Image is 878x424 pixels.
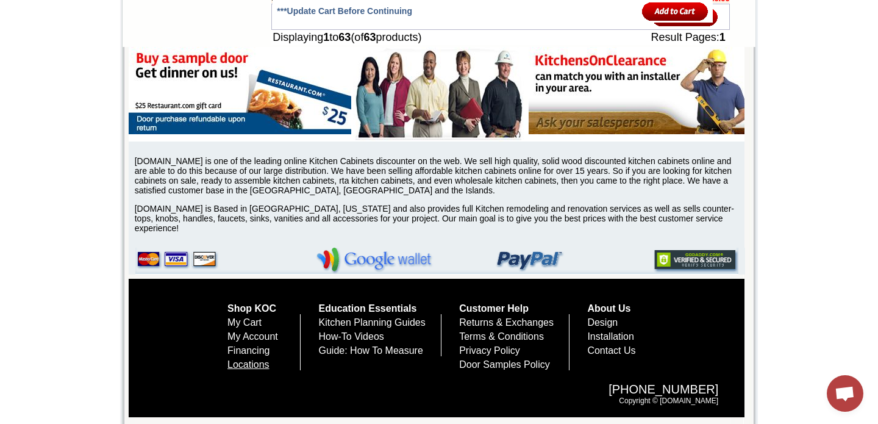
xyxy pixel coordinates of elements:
[319,345,423,356] a: Guide: How To Measure
[827,375,863,412] a: Open chat
[103,34,105,35] img: spacer.gif
[587,331,634,342] a: Installation
[323,31,329,43] b: 1
[31,34,33,35] img: spacer.gif
[227,359,269,370] a: Locations
[227,345,269,356] a: Financing
[227,317,262,328] a: My Cart
[571,30,730,45] td: Result Pages:
[170,383,718,397] span: [PHONE_NUMBER]
[14,2,99,12] a: Price Sheet View in PDF Format
[66,56,103,69] td: [PERSON_NAME] Yellow Walnut
[459,303,569,314] h5: Customer Help
[319,303,417,314] a: Education Essentials
[271,30,571,45] td: Displaying to (of products)
[64,34,66,35] img: spacer.gif
[459,331,544,342] a: Terms & Conditions
[135,156,744,195] p: [DOMAIN_NAME] is one of the leading online Kitchen Cabinets discounter on the web. We sell high q...
[319,317,426,328] a: Kitchen Planning Guides
[587,303,630,314] a: About Us
[227,331,278,342] a: My Account
[2,3,12,13] img: pdf.png
[277,6,412,16] span: ***Update Cart Before Continuing
[176,56,207,68] td: Bellmonte Maple
[719,31,726,43] b: 1
[587,317,618,328] a: Design
[157,370,730,417] div: Copyright © [DOMAIN_NAME]
[135,204,744,233] p: [DOMAIN_NAME] is Based in [GEOGRAPHIC_DATA], [US_STATE] and also provides full Kitchen remodeling...
[587,345,635,356] a: Contact Us
[33,56,64,68] td: Alabaster Shaker
[363,31,376,43] b: 63
[319,331,384,342] a: How-To Videos
[105,56,142,69] td: [PERSON_NAME] White Shaker
[459,345,520,356] a: Privacy Policy
[227,303,276,314] a: Shop KOC
[338,31,351,43] b: 63
[459,317,554,328] a: Returns & Exchanges
[209,56,246,69] td: [PERSON_NAME] Blue Shaker
[207,34,209,35] img: spacer.gif
[143,56,174,68] td: Baycreek Gray
[141,34,143,35] img: spacer.gif
[459,359,550,370] a: Door Samples Policy
[642,1,708,21] input: Add to Cart
[174,34,176,35] img: spacer.gif
[14,5,99,12] b: Price Sheet View in PDF Format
